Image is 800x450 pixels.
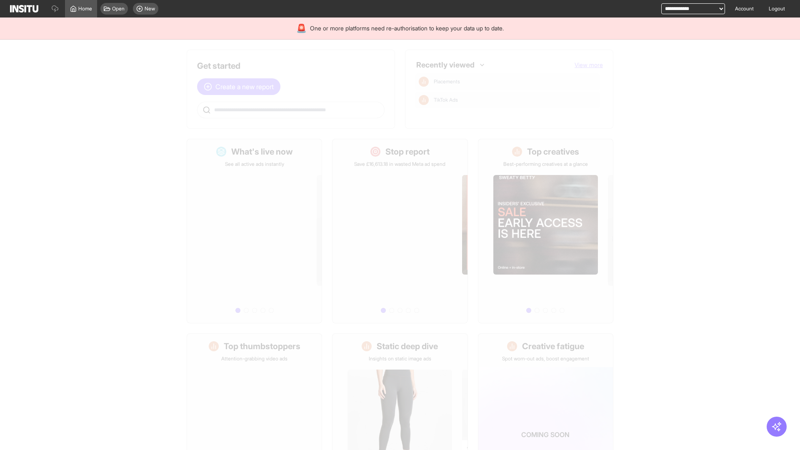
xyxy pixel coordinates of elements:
span: One or more platforms need re-authorisation to keep your data up to date. [310,24,504,32]
img: Logo [10,5,38,12]
span: Home [78,5,92,12]
span: New [145,5,155,12]
div: 🚨 [296,22,307,34]
span: Open [112,5,125,12]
